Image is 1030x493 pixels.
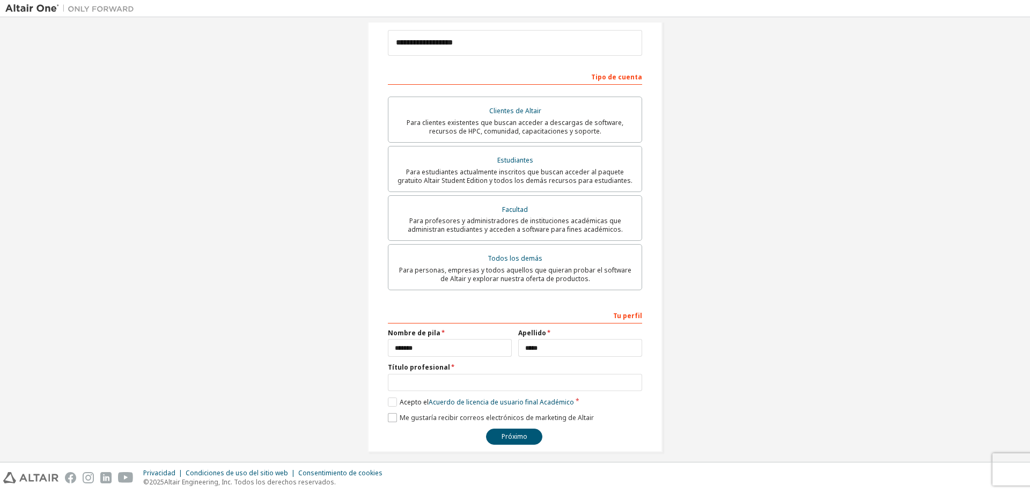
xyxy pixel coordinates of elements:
font: Para profesores y administradores de instituciones académicas que administran estudiantes y acced... [408,216,623,234]
font: © [143,477,149,487]
font: Próximo [502,432,527,441]
img: youtube.svg [118,472,134,483]
font: Me gustaría recibir correos electrónicos de marketing de Altair [400,413,594,422]
font: Clientes de Altair [489,106,541,115]
font: Tu perfil [613,311,642,320]
font: Título profesional [388,363,450,372]
font: Acepto el [400,398,429,407]
img: altair_logo.svg [3,472,58,483]
font: Para estudiantes actualmente inscritos que buscan acceder al paquete gratuito Altair Student Edit... [398,167,632,185]
img: linkedin.svg [100,472,112,483]
img: Altair Uno [5,3,139,14]
img: facebook.svg [65,472,76,483]
font: Nombre de pila [388,328,440,337]
font: Académico [540,398,574,407]
font: Estudiantes [497,156,533,165]
font: Todos los demás [488,254,542,263]
font: Para clientes existentes que buscan acceder a descargas de software, recursos de HPC, comunidad, ... [407,118,623,136]
font: Facultad [502,205,528,214]
font: Consentimiento de cookies [298,468,382,477]
font: Apellido [518,328,546,337]
font: Altair Engineering, Inc. Todos los derechos reservados. [164,477,336,487]
font: Acuerdo de licencia de usuario final [429,398,538,407]
img: instagram.svg [83,472,94,483]
font: Tipo de cuenta [591,72,642,82]
font: Condiciones de uso del sitio web [186,468,288,477]
font: 2025 [149,477,164,487]
font: Para personas, empresas y todos aquellos que quieran probar el software de Altair y explorar nues... [399,266,631,283]
button: Próximo [486,429,542,445]
font: Privacidad [143,468,175,477]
